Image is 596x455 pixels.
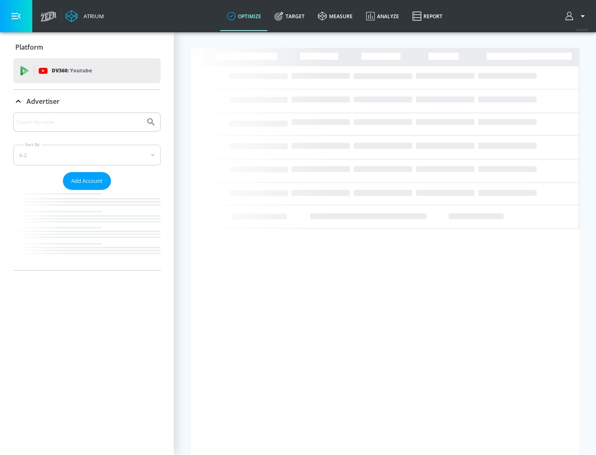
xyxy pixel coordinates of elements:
[220,1,268,31] a: optimize
[13,58,161,83] div: DV360: Youtube
[406,1,449,31] a: Report
[13,36,161,59] div: Platform
[24,142,41,147] label: Sort By
[65,10,104,22] a: Atrium
[71,176,103,186] span: Add Account
[576,27,588,32] span: v 4.24.0
[13,90,161,113] div: Advertiser
[63,172,111,190] button: Add Account
[80,12,104,20] div: Atrium
[13,113,161,270] div: Advertiser
[311,1,359,31] a: measure
[15,43,43,52] p: Platform
[268,1,311,31] a: Target
[13,145,161,165] div: A-Z
[359,1,406,31] a: Analyze
[13,190,161,270] nav: list of Advertiser
[26,97,60,106] p: Advertiser
[52,66,92,75] p: DV360:
[17,117,142,127] input: Search by name
[70,66,92,75] p: Youtube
